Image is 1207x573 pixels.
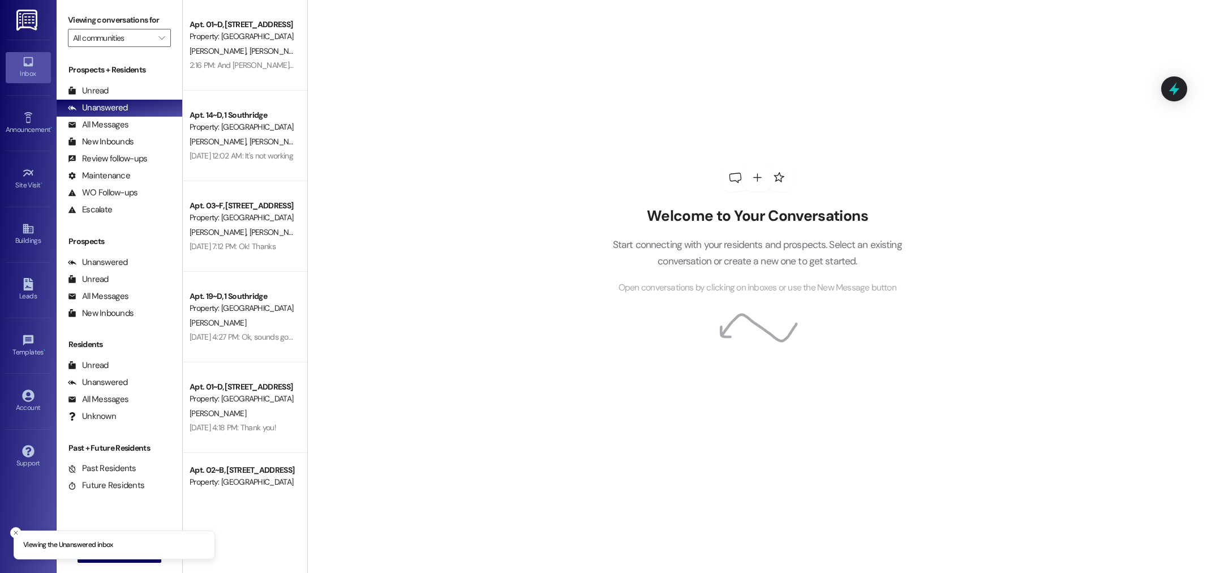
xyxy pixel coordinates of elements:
div: Maintenance [68,170,130,182]
div: Apt. 19~D, 1 Southridge [190,290,294,302]
div: Prospects + Residents [57,64,182,76]
div: 2:16 PM: And [PERSON_NAME] needs to be in it. Her number is [PHONE_NUMBER]. [190,60,458,70]
div: All Messages [68,394,128,405]
div: Property: [GEOGRAPHIC_DATA] [190,476,294,488]
div: All Messages [68,290,128,302]
div: Prospects [57,236,182,247]
div: [DATE] 4:27 PM: Ok, sounds good! [190,332,299,342]
span: [PERSON_NAME] [190,318,246,328]
a: Support [6,442,51,472]
span: [PERSON_NAME] [190,46,250,56]
span: • [41,179,42,187]
span: [PERSON_NAME] [190,227,250,237]
a: Leads [6,275,51,305]
div: [DATE] 7:12 PM: Ok! Thanks [190,241,276,251]
div: Apt. 02~B, [STREET_ADDRESS] [190,464,294,476]
div: Apt. 01~D, [STREET_ADDRESS] [190,19,294,31]
h2: Welcome to Your Conversations [595,207,919,225]
div: Unanswered [68,256,128,268]
div: Residents [57,339,182,350]
div: Apt. 03~F, [STREET_ADDRESS] [190,200,294,212]
span: [PERSON_NAME] [190,408,246,418]
div: Property: [GEOGRAPHIC_DATA] [190,31,294,42]
div: WO Follow-ups [68,187,138,199]
a: Site Visit • [6,164,51,194]
div: New Inbounds [68,136,134,148]
i:  [158,33,165,42]
span: • [50,124,52,132]
div: [DATE] 12:02 AM: It's not working [190,151,293,161]
div: Unanswered [68,102,128,114]
div: Unread [68,85,109,97]
div: Property: [GEOGRAPHIC_DATA] [190,302,294,314]
div: [DATE] 4:18 PM: Thank you! [190,422,276,433]
div: Unknown [68,410,116,422]
div: Apt. 01~D, [STREET_ADDRESS] [190,381,294,393]
div: Unanswered [68,377,128,388]
div: Property: [GEOGRAPHIC_DATA] [190,212,294,224]
div: Future Residents [68,480,144,491]
div: Past + Future Residents [57,442,182,454]
span: Open conversations by clicking on inboxes or use the New Message button [618,281,896,295]
img: ResiDesk Logo [16,10,40,31]
div: Past Residents [68,463,136,474]
p: Start connecting with your residents and prospects. Select an existing conversation or create a n... [595,237,919,269]
div: Review follow-ups [68,153,147,165]
label: Viewing conversations for [68,11,171,29]
div: Escalate [68,204,112,216]
a: Templates • [6,331,51,361]
div: Property: [GEOGRAPHIC_DATA] [190,121,294,133]
div: Unread [68,360,109,371]
div: Property: [GEOGRAPHIC_DATA] [190,393,294,405]
div: Apt. 14~D, 1 Southridge [190,109,294,121]
span: [PERSON_NAME] [190,491,246,502]
p: Viewing the Unanswered inbox [23,540,113,550]
a: Inbox [6,52,51,83]
a: Buildings [6,219,51,250]
a: Account [6,386,51,417]
div: New Inbounds [68,307,134,319]
span: [PERSON_NAME] [190,136,250,147]
span: • [44,347,45,354]
span: [PERSON_NAME] [249,46,309,56]
span: [PERSON_NAME] [249,227,309,237]
span: [PERSON_NAME] [249,136,309,147]
div: All Messages [68,119,128,131]
div: Unread [68,273,109,285]
button: Close toast [10,527,22,538]
input: All communities [73,29,153,47]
